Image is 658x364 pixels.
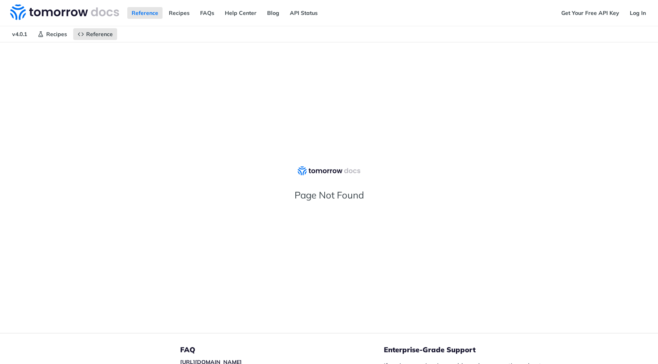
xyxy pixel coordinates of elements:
a: Recipes [164,7,194,19]
a: Blog [263,7,284,19]
h2: Page Not Found [258,189,399,201]
a: Recipes [33,28,71,40]
a: Reference [127,7,163,19]
a: Log In [625,7,650,19]
img: Tomorrow.io Weather API Docs [10,4,119,20]
span: v4.0.1 [8,28,31,40]
span: Reference [86,31,113,38]
h5: Enterprise-Grade Support [384,345,567,355]
a: Reference [73,28,117,40]
h5: FAQ [180,345,384,355]
a: Get Your Free API Key [557,7,624,19]
span: Recipes [46,31,67,38]
a: Help Center [221,7,261,19]
a: FAQs [196,7,219,19]
a: API Status [286,7,322,19]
